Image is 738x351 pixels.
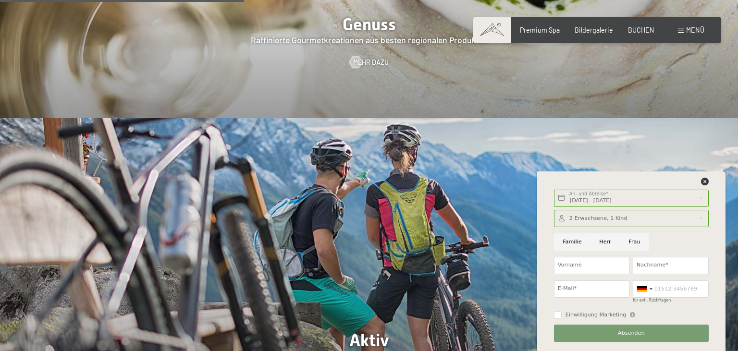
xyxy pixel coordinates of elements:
label: für evtl. Rückfragen [633,298,671,302]
span: Absenden [618,329,645,337]
span: Mehr dazu [353,58,389,67]
div: Germany (Deutschland): +49 [633,280,655,297]
span: Menü [686,26,704,34]
a: Premium Spa [520,26,560,34]
button: Absenden [554,325,709,342]
a: Bildergalerie [575,26,613,34]
a: BUCHEN [628,26,654,34]
a: Mehr dazu [349,58,389,67]
input: 01512 3456789 [633,280,709,297]
span: Einwilligung Marketing [566,311,627,318]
